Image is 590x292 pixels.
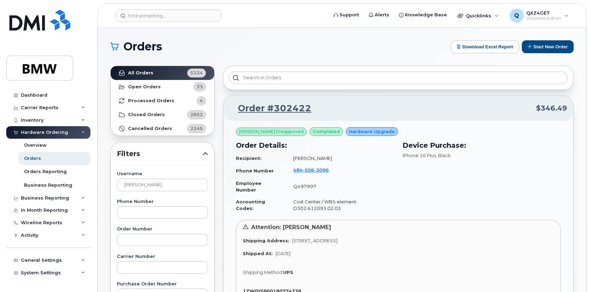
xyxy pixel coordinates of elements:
span: Hardware Upgrade [349,128,395,135]
a: Order #302422 [230,102,311,115]
span: 4 [200,97,203,104]
td: [PERSON_NAME] [287,152,394,164]
iframe: Messenger Launcher [560,262,585,287]
a: 4845063096 [293,167,337,173]
strong: UPS [283,269,293,275]
label: Purchase Order Number [117,282,208,286]
span: Attention: [PERSON_NAME] [251,224,331,230]
a: Open Orders33 [111,80,214,94]
h3: Order Details: [236,140,394,151]
a: Closed Orders2852 [111,108,214,122]
strong: Employee Number [236,180,261,193]
button: Download Excel Report [451,40,519,53]
strong: Shipping Address: [243,238,289,243]
span: 506 [303,167,314,173]
strong: Cancelled Orders [128,126,172,131]
strong: Closed Orders [128,112,165,117]
strong: Recipient: [236,155,262,161]
span: , Black [436,153,451,158]
span: completed [313,128,340,135]
span: [STREET_ADDRESS] [292,238,337,243]
input: Search in orders [229,72,568,84]
span: 3096 [314,167,329,173]
strong: Phone Number [236,168,274,173]
a: Cancelled Orders2245 [111,122,214,136]
strong: All Orders [128,70,153,76]
span: [DATE] [276,251,290,256]
span: Filters [117,149,202,159]
span: $346.49 [536,103,567,113]
label: Carrier Number [117,254,208,259]
span: 33 [197,83,203,90]
strong: Accounting Codes: [236,199,265,211]
a: All Orders5134 [111,66,214,80]
span: Shipping Method: [243,269,283,275]
label: Phone Number [117,200,208,204]
button: Start New Order [522,40,574,53]
label: Username [117,172,208,176]
strong: Processed Orders [128,98,174,104]
td: Cost Center / WBS element: D302.612093.02.03 [287,196,394,214]
h3: Device Purchase: [402,140,561,151]
span: 5134 [190,70,203,76]
span: Orders [123,41,162,52]
strong: Open Orders [128,84,161,90]
td: Q497997 [287,177,394,196]
span: iPhone 16 Plus [402,153,436,158]
a: Processed Orders4 [111,94,214,108]
span: [PERSON_NAME] Preapproved [239,129,304,135]
span: 2852 [190,111,203,118]
span: 2245 [190,125,203,132]
span: 484 [293,167,329,173]
strong: Shipped At: [243,251,273,256]
label: Order Number [117,227,208,232]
